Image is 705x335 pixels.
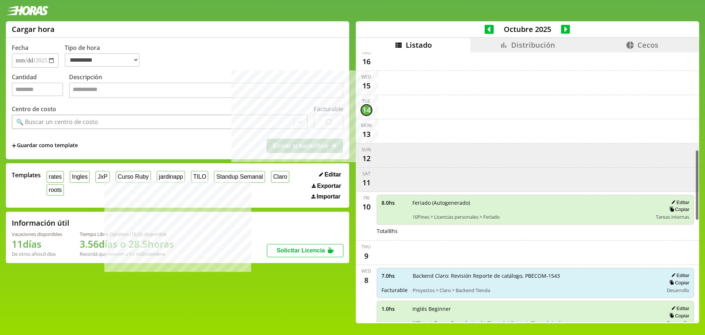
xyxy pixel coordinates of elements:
div: Sat [362,171,370,177]
button: Ingles [70,171,90,182]
div: 9 [361,250,372,262]
button: Exportar [310,182,343,190]
h1: 3.56 días o 28.5 horas [80,237,174,251]
div: Total 8 hs [377,227,694,234]
button: JxP [95,171,109,182]
div: 8 [361,274,372,286]
label: Descripción [69,73,343,100]
div: scrollable content [356,52,699,322]
span: Proyectos > Claro > Backend Tienda [413,287,659,294]
button: Solicitar Licencia [267,244,343,257]
button: Copiar [667,313,689,319]
span: Importar [317,193,340,200]
span: Exportar [317,183,341,189]
h1: Cargar hora [12,24,55,34]
button: rates [47,171,64,182]
div: Wed [361,74,371,80]
button: TILO [191,171,208,182]
button: Curso Ruby [116,171,151,182]
div: Tue [362,98,370,104]
div: 13 [361,128,372,140]
h2: Información útil [12,218,69,228]
span: 10Pines > Desarrollo profesional > Clases de Idiomas > Clases de inglés [412,320,659,326]
button: roots [47,184,64,196]
span: Cecos [637,40,658,50]
div: Sun [362,146,371,153]
span: Editar [325,171,341,178]
div: Recordá que vencen a fin de [80,251,174,257]
span: Octubre 2025 [494,24,561,34]
div: 12 [361,153,372,164]
div: Tiempo Libre Optativo (TiLO) disponible [80,231,174,237]
button: Standup Semanal [214,171,265,182]
b: Diciembre [141,251,165,257]
span: 7.0 hs [382,272,408,279]
button: Editar [317,171,343,178]
label: Facturable [314,105,343,113]
button: Editar [669,199,689,205]
span: Listado [406,40,432,50]
button: Editar [669,272,689,278]
textarea: Descripción [69,83,343,98]
span: Desarrollo [667,320,689,326]
button: Claro [271,171,289,182]
label: Cantidad [12,73,69,100]
div: 10 [361,201,372,213]
div: Vacaciones disponibles [12,231,62,237]
div: 16 [361,56,372,68]
button: Copiar [667,206,689,212]
span: Backend Claro: Revisión Reporte de catálogo, PBECOM-1543 [413,272,659,279]
div: Mon [361,122,372,128]
div: Thu [362,50,371,56]
span: Distribución [511,40,555,50]
div: 15 [361,80,372,92]
label: Centro de costo [12,105,56,113]
div: Wed [361,268,371,274]
span: 10Pines > Licencias personales > Feriado [412,214,651,220]
span: Feriado (Autogenerado) [412,199,651,206]
span: Desarrollo [667,287,689,294]
span: Facturable [382,287,408,294]
span: Templates [12,171,41,179]
div: Thu [362,244,371,250]
input: Cantidad [12,83,63,96]
div: 11 [361,177,372,189]
span: Solicitar Licencia [276,247,325,254]
div: 14 [361,104,372,116]
button: Editar [669,305,689,312]
button: jardinapp [157,171,185,182]
select: Tipo de hora [65,53,140,67]
span: Tareas internas [656,214,689,220]
span: 1.0 hs [382,305,407,312]
div: 🔍 Buscar un centro de costo [16,118,98,126]
img: logotipo [6,6,48,15]
div: De otros años: 0 días [12,251,62,257]
label: Fecha [12,44,28,52]
span: 8.0 hs [382,199,407,206]
span: Inglés Beginner [412,305,659,312]
label: Tipo de hora [65,44,145,68]
h1: 11 días [12,237,62,251]
div: Fri [364,195,369,201]
span: +Guardar como template [12,142,78,150]
span: + [12,142,16,150]
button: Copiar [667,280,689,286]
